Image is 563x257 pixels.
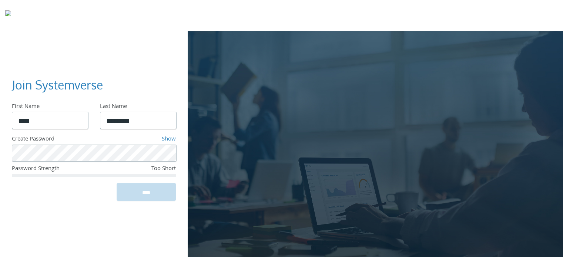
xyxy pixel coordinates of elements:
h3: Join Systemverse [12,77,170,94]
a: Show [162,135,176,144]
div: Last Name [100,102,176,112]
div: Password Strength [12,165,121,174]
div: Create Password [12,135,115,145]
img: todyl-logo-dark.svg [5,8,11,23]
div: Too Short [121,165,176,174]
keeper-lock: Open Keeper Popup [162,149,171,158]
div: First Name [12,102,88,112]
